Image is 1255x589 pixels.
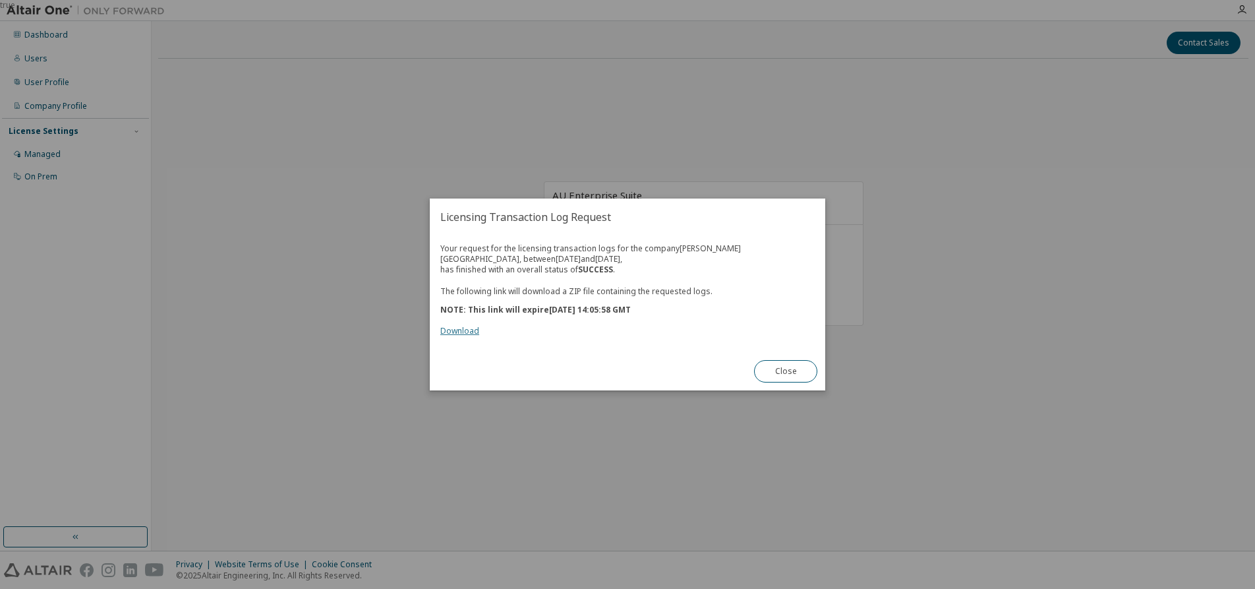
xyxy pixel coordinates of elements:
[430,199,825,235] h2: Licensing Transaction Log Request
[440,243,815,336] div: Your request for the licensing transaction logs for the company [PERSON_NAME][GEOGRAPHIC_DATA] , ...
[440,325,479,336] a: Download
[440,304,631,315] b: NOTE: This link will expire [DATE] 14:05:58 GMT
[440,286,815,297] p: The following link will download a ZIP file containing the requested logs.
[754,360,817,383] button: Close
[578,264,613,275] b: SUCCESS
